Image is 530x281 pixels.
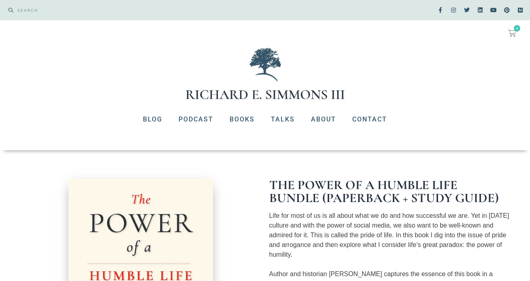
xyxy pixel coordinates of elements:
[344,109,395,130] a: Contact
[269,212,509,258] span: Life for most of us is all about what we do and how successful we are. Yet in [DATE] culture and ...
[269,179,510,204] h1: The Power of A Humble Life Bundle (Paperback + Study Guide)
[170,109,221,130] a: Podcast
[263,109,303,130] a: Talks
[13,4,261,16] input: SEARCH
[514,25,520,32] span: 0
[303,109,344,130] a: About
[498,24,526,42] a: 0
[221,109,263,130] a: Books
[135,109,170,130] a: Blog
